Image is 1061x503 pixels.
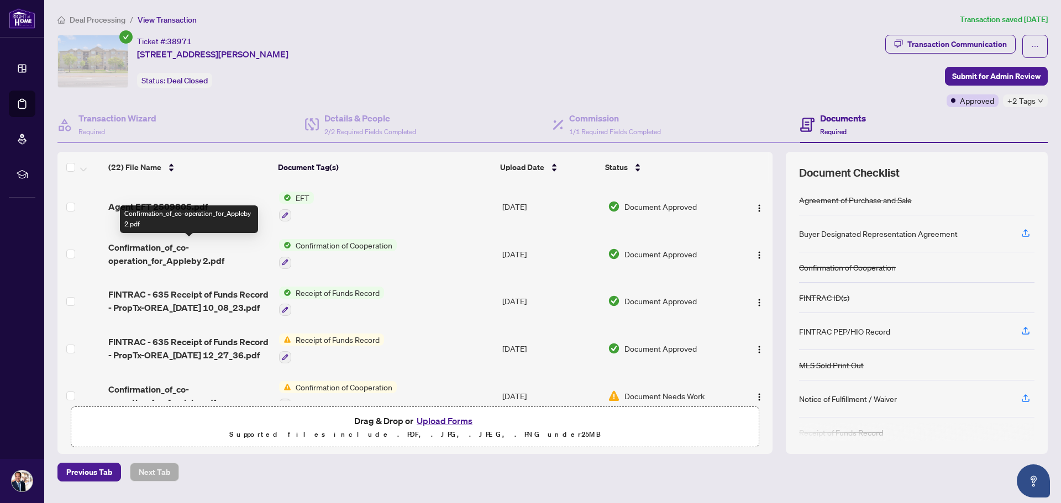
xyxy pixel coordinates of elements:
[324,112,416,125] h4: Details & People
[799,393,897,405] div: Notice of Fulfillment / Waiver
[820,112,866,125] h4: Documents
[279,381,291,393] img: Status Icon
[70,15,125,25] span: Deal Processing
[952,67,1041,85] span: Submit for Admin Review
[750,340,768,357] button: Logo
[138,15,197,25] span: View Transaction
[799,325,890,337] div: FINTRAC PEP/HIO Record
[279,287,384,316] button: Status IconReceipt of Funds Record
[279,239,397,269] button: Status IconConfirmation of Cooperation
[799,227,958,240] div: Buyer Designated Representation Agreement
[66,463,112,481] span: Previous Tab
[960,94,994,107] span: Approved
[57,16,65,24] span: home
[279,192,314,221] button: Status IconEFT
[608,390,620,402] img: Document Status
[498,372,603,420] td: [DATE]
[624,342,697,354] span: Document Approved
[624,248,697,260] span: Document Approved
[108,200,208,213] span: Agent EFT 2509805.pdf
[820,128,847,136] span: Required
[108,161,161,173] span: (22) File Name
[569,128,661,136] span: 1/1 Required Fields Completed
[78,112,156,125] h4: Transaction Wizard
[12,470,33,491] img: Profile Icon
[750,245,768,263] button: Logo
[137,73,212,88] div: Status:
[291,381,397,393] span: Confirmation of Cooperation
[167,36,192,46] span: 38971
[500,161,544,173] span: Upload Date
[279,381,397,411] button: Status IconConfirmation of Cooperation
[1007,94,1036,107] span: +2 Tags
[608,200,620,213] img: Document Status
[608,248,620,260] img: Document Status
[291,333,384,346] span: Receipt of Funds Record
[755,298,764,307] img: Logo
[755,204,764,213] img: Logo
[945,67,1048,86] button: Submit for Admin Review
[78,428,752,441] p: Supported files include .PDF, .JPG, .JPEG, .PNG under 25 MB
[624,390,705,402] span: Document Needs Work
[498,230,603,278] td: [DATE]
[119,30,133,44] span: check-circle
[799,292,849,304] div: FINTRAC ID(s)
[755,345,764,354] img: Logo
[1031,43,1039,50] span: ellipsis
[624,200,697,213] span: Document Approved
[496,152,601,183] th: Upload Date
[755,251,764,260] img: Logo
[130,463,179,481] button: Next Tab
[279,333,384,363] button: Status IconReceipt of Funds Record
[498,325,603,372] td: [DATE]
[601,152,732,183] th: Status
[799,261,896,273] div: Confirmation of Cooperation
[799,194,912,206] div: Agreement of Purchase and Sale
[1017,464,1050,497] button: Open asap
[608,295,620,307] img: Document Status
[108,335,270,362] span: FINTRAC - 635 Receipt of Funds Record - PropTx-OREA_[DATE] 12_27_36.pdf
[755,393,764,401] img: Logo
[799,359,864,371] div: MLS Sold Print Out
[750,198,768,215] button: Logo
[750,292,768,310] button: Logo
[799,165,900,181] span: Document Checklist
[108,288,270,314] span: FINTRAC - 635 Receipt of Funds Record - PropTx-OREA_[DATE] 10_08_23.pdf
[1038,98,1043,104] span: down
[279,239,291,251] img: Status Icon
[498,183,603,230] td: [DATE]
[624,295,697,307] span: Document Approved
[907,35,1007,53] div: Transaction Communication
[57,463,121,481] button: Previous Tab
[130,13,133,26] li: /
[108,241,270,267] span: Confirmation_of_co-operation_for_Appleby 2.pdf
[324,128,416,136] span: 2/2 Required Fields Completed
[279,192,291,204] img: Status Icon
[291,192,314,204] span: EFT
[885,35,1016,54] button: Transaction Communication
[58,35,128,87] img: IMG-W12163030_1.jpg
[608,342,620,354] img: Document Status
[291,239,397,251] span: Confirmation of Cooperation
[413,414,476,428] button: Upload Forms
[569,112,661,125] h4: Commission
[71,407,759,448] span: Drag & Drop orUpload FormsSupported files include .PDF, .JPG, .JPEG, .PNG under25MB
[167,76,208,86] span: Deal Closed
[605,161,628,173] span: Status
[498,278,603,325] td: [DATE]
[108,383,270,409] span: Confirmation_of_co-operation_for_Appleby.pdf
[291,287,384,299] span: Receipt of Funds Record
[279,287,291,299] img: Status Icon
[9,8,35,29] img: logo
[137,47,288,61] span: [STREET_ADDRESS][PERSON_NAME]
[279,333,291,346] img: Status Icon
[104,152,274,183] th: (22) File Name
[137,35,192,47] div: Ticket #:
[750,387,768,405] button: Logo
[354,414,476,428] span: Drag & Drop or
[274,152,495,183] th: Document Tag(s)
[960,13,1048,26] article: Transaction saved [DATE]
[78,128,105,136] span: Required
[120,205,258,233] div: Confirmation_of_co-operation_for_Appleby 2.pdf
